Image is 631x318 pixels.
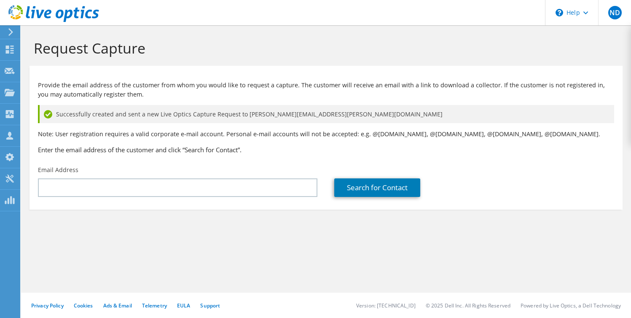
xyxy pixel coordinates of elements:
p: Provide the email address of the customer from whom you would like to request a capture. The cust... [38,81,614,99]
a: Support [200,302,220,309]
li: © 2025 Dell Inc. All Rights Reserved [426,302,510,309]
h3: Enter the email address of the customer and click “Search for Contact”. [38,145,614,154]
a: Cookies [74,302,93,309]
a: Search for Contact [334,178,420,197]
span: ND [608,6,622,19]
svg: \n [556,9,563,16]
a: Telemetry [142,302,167,309]
a: Privacy Policy [31,302,64,309]
label: Email Address [38,166,78,174]
p: Note: User registration requires a valid corporate e-mail account. Personal e-mail accounts will ... [38,129,614,139]
a: Ads & Email [103,302,132,309]
span: Successfully created and sent a new Live Optics Capture Request to [PERSON_NAME][EMAIL_ADDRESS][P... [56,110,443,119]
h1: Request Capture [34,39,614,57]
li: Powered by Live Optics, a Dell Technology [521,302,621,309]
li: Version: [TECHNICAL_ID] [356,302,416,309]
a: EULA [177,302,190,309]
